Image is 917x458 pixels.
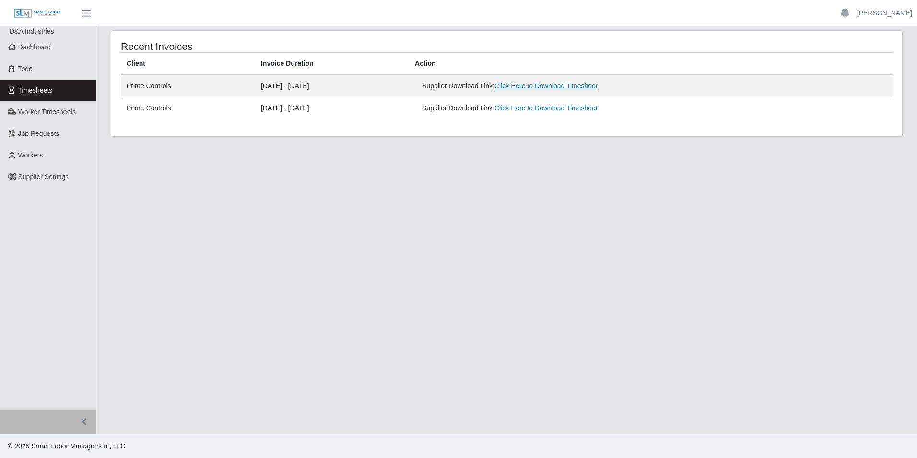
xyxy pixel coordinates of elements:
h4: Recent Invoices [121,40,434,52]
span: D&A Industries [10,27,54,35]
a: Click Here to Download Timesheet [494,82,598,90]
span: © 2025 Smart Labor Management, LLC [8,442,125,450]
span: Workers [18,151,43,159]
img: SLM Logo [13,8,61,19]
a: Click Here to Download Timesheet [494,104,598,112]
div: Supplier Download Link: [422,81,722,91]
a: [PERSON_NAME] [857,8,912,18]
span: Supplier Settings [18,173,69,181]
th: Invoice Duration [255,53,409,75]
td: Prime Controls [121,97,255,120]
td: [DATE] - [DATE] [255,97,409,120]
td: [DATE] - [DATE] [255,75,409,97]
span: Worker Timesheets [18,108,76,116]
th: Client [121,53,255,75]
span: Timesheets [18,86,53,94]
span: Job Requests [18,130,59,137]
td: Prime Controls [121,75,255,97]
div: Supplier Download Link: [422,103,722,113]
th: Action [409,53,893,75]
span: Todo [18,65,33,72]
span: Dashboard [18,43,51,51]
